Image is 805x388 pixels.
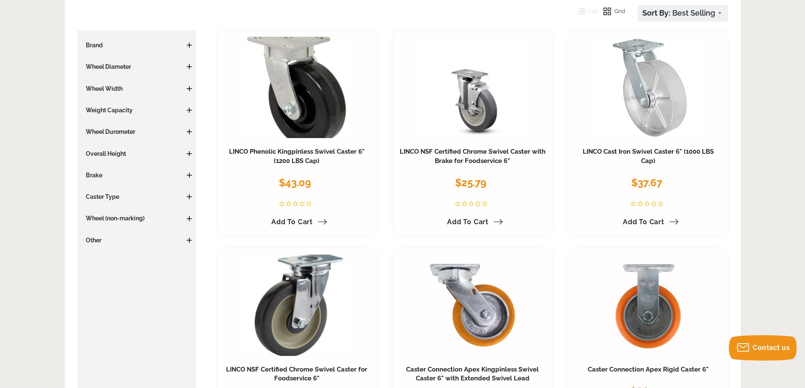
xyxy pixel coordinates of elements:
[82,84,192,93] h3: Wheel Width
[271,218,313,226] span: Add to Cart
[82,171,192,179] h3: Brake
[226,366,367,383] a: LINCO NSF Certified Chrome Swivel Caster for Foodservice 6"
[400,148,546,165] a: LINCO NSF Certified Chrome Swivel Caster with Brake for Foodservice 6"
[82,214,192,222] h3: Wheel (non-marking)
[623,218,664,226] span: Add to Cart
[442,215,503,229] a: Add to Cart
[82,149,192,158] h3: Overall Height
[279,176,311,189] span: $43.09
[82,106,192,114] h3: Weight Capacity
[406,366,539,383] a: Caster Connection Apex Kingpinless Swivel Caster 6" with Extended Swivel Lead
[597,5,625,18] button: Grid
[571,5,598,18] button: List
[82,62,192,71] h3: Wheel Diameter
[753,344,790,352] span: Contact us
[82,41,192,49] h3: Brand
[447,218,488,226] span: Add to Cart
[729,335,797,361] button: Contact us
[266,215,327,229] a: Add to Cart
[229,148,365,165] a: LINCO Phenolic Kingpinless Swivel Caster 6" (1200 LBS Cap)
[583,148,714,165] a: LINCO Cast Iron Swivel Caster 6" (1000 LBS Cap)
[82,236,192,244] h3: Other
[455,176,486,189] span: $25.79
[82,193,192,201] h3: Caster Type
[82,128,192,136] h3: Wheel Durometer
[588,366,709,373] a: Caster Connection Apex Rigid Caster 6"
[618,215,679,229] a: Add to Cart
[631,176,662,189] span: $37.67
